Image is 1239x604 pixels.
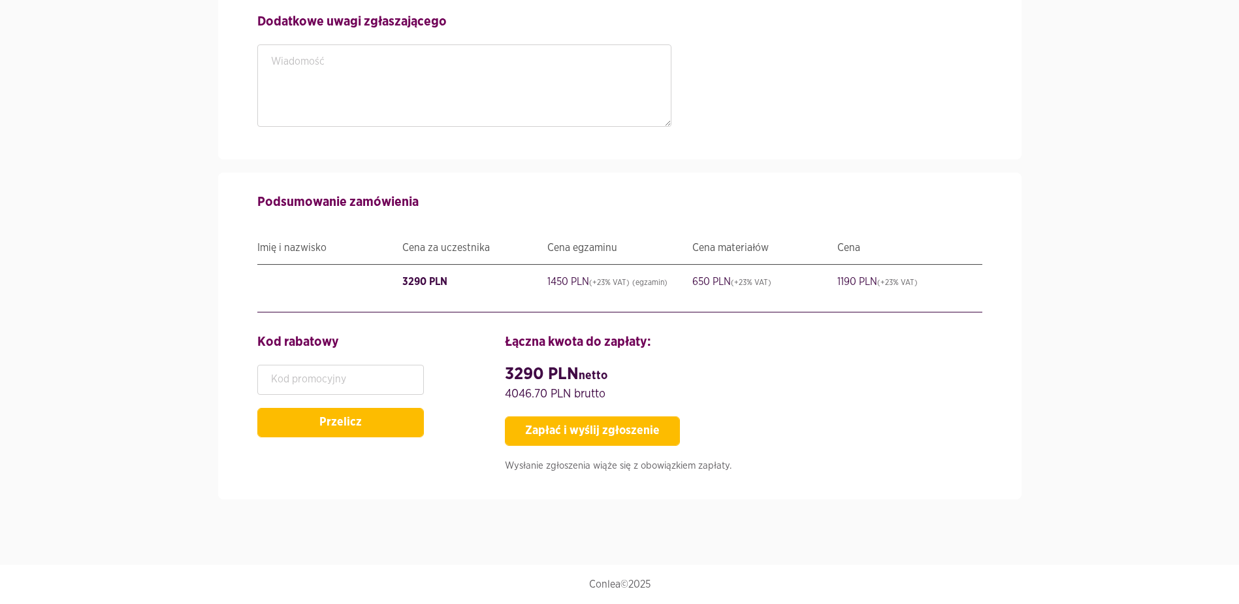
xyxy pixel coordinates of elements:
[257,408,424,437] button: Przelicz
[547,238,692,258] div: Cena egzaminu
[505,459,982,474] p: Wysłanie zgłoszenia wiąże się z obowiązkiem zapłaty.
[632,278,668,286] i: (egzamin)
[505,365,607,382] strong: 3290 PLN
[402,277,447,287] s: 3290 PLN
[731,278,771,286] u: (+23% VAT)
[257,365,424,395] input: Kod promocyjny
[579,370,607,382] span: netto
[505,416,680,446] button: Zapłać i wyślij zgłoszenie
[257,195,419,209] strong: Podsumowanie zamówienia
[257,578,982,591] p: Conlea©2025
[257,15,447,28] strong: Dodatkowe uwagi zgłaszającego
[505,335,651,348] strong: Łączna kwota do zapłaty:
[877,278,918,286] u: (+23% VAT)
[589,278,630,286] u: (+23% VAT)
[692,238,837,258] div: Cena materiałów
[837,277,918,287] s: 1190 PLN
[402,238,547,258] div: Cena za uczestnika
[257,238,402,258] div: Imię i nazwisko
[547,272,692,292] span: 1450 PLN
[837,238,982,258] div: Cena
[505,388,605,400] span: 4046.70 PLN brutto
[257,335,339,348] strong: Kod rabatowy
[692,277,771,287] s: 650 PLN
